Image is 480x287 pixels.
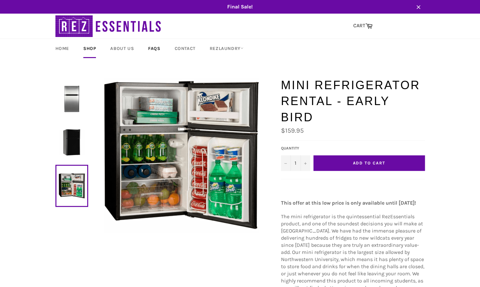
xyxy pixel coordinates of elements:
a: Contact [168,39,202,58]
a: Shop [77,39,102,58]
a: CART [350,19,376,33]
strong: This offer at this low price is only available until [DATE]! [281,200,416,206]
a: About Us [104,39,140,58]
img: RezEssentials [55,14,162,39]
h1: Mini Refrigerator Rental - Early Bird [281,77,425,126]
span: Final Sale! [49,3,431,10]
span: Add to Cart [353,161,385,165]
a: FAQs [142,39,167,58]
label: Quantity [281,146,310,151]
button: Add to Cart [313,155,425,171]
img: Mini Refrigerator Rental - Early Bird [59,86,85,112]
button: Decrease quantity [281,155,291,171]
img: Mini Refrigerator Rental - Early Bird [103,77,259,233]
img: Mini Refrigerator Rental - Early Bird [59,129,85,155]
a: RezLaundry [203,39,250,58]
span: $159.95 [281,127,304,134]
button: Increase quantity [300,155,310,171]
a: Home [49,39,76,58]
